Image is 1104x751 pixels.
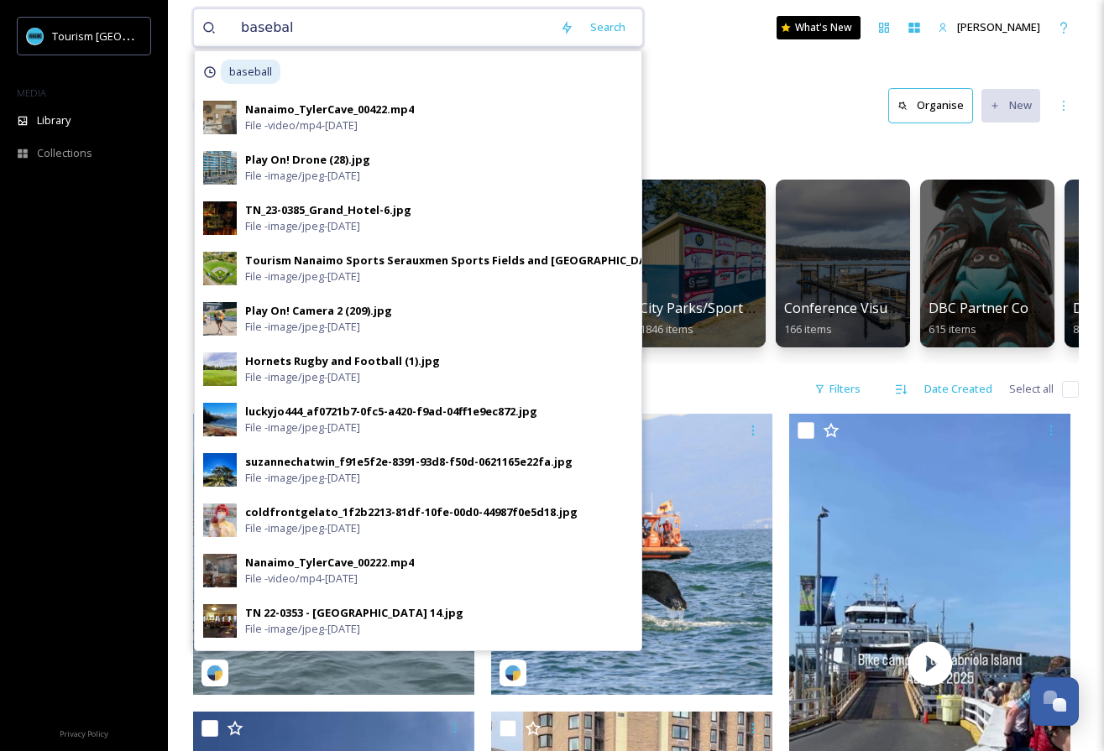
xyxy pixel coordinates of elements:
img: 84dcc2fa-e4b0-4ee5-a33f-fca41aa07450.jpg [203,453,237,487]
a: City Parks/Sport Images1846 items [640,300,793,336]
span: City Parks/Sport Images [640,299,793,317]
div: suzannechatwin_f91e5f2e-8391-93d8-f50d-0621165e22fa.jpg [245,454,573,470]
img: 88db5094-4564-4acf-951b-e49579b95c55.jpg [203,403,237,436]
span: Select all [1009,381,1054,397]
img: 4f0724e4-178b-4613-a04d-6dcb6a3577d3.jpg [203,604,237,638]
span: File - image/jpeg - [DATE] [245,520,360,536]
span: File - video/mp4 - [DATE] [245,571,358,587]
span: File - image/jpeg - [DATE] [245,168,360,184]
div: Play On! Camera 2 (209).jpg [245,303,392,319]
span: 166 items [784,321,832,336]
a: Organise [888,88,981,123]
span: File - image/jpeg - [DATE] [245,369,360,385]
span: Tourism [GEOGRAPHIC_DATA] [52,28,202,44]
span: MEDIA [17,86,46,99]
span: DBC Partner Contrent [929,299,1069,317]
span: File - image/jpeg - [DATE] [245,269,360,284]
span: File - image/jpeg - [DATE] [245,420,360,435]
span: Privacy Policy [60,728,108,739]
button: New [981,89,1040,122]
img: d6c809c5-609a-40c2-a6a5-c36006af1e7c.jpg [203,151,237,185]
img: snapsea-logo.png [207,665,223,681]
a: Conference Visuals166 items [784,300,905,336]
button: Organise [888,88,973,123]
img: b9da85fe-2e9d-4613-9d84-05958b7f2bb2.jpg [203,503,237,537]
div: Search [582,11,634,44]
img: 93bb517c-94bd-4d30-b2e6-89232356f6ec.jpg [203,302,237,336]
span: Library [37,112,71,128]
span: 615 items [929,321,976,336]
span: File - image/jpeg - [DATE] [245,621,360,637]
span: [PERSON_NAME] [957,19,1040,34]
img: tourism_nanaimo_logo.jpeg [27,28,44,44]
span: Conference Visuals [784,299,905,317]
a: Privacy Policy [60,722,108,743]
a: [PERSON_NAME] [929,11,1049,44]
div: Nanaimo_TylerCave_00222.mp4 [245,555,414,571]
div: TN 22-0353 - [GEOGRAPHIC_DATA] 14.jpg [245,605,463,621]
button: Open Chat [1030,677,1079,726]
img: b0265fcd-4346-4501-b776-441bd81aa77f.jpg [203,352,237,386]
a: DBC Partner Contrent615 items [929,300,1069,336]
span: baseball [221,60,280,84]
span: 179 file s [193,381,233,397]
img: snapsea-logo.png [505,665,521,681]
span: File - image/jpeg - [DATE] [245,319,360,335]
img: 9668a1ad-4ca6-49ed-a124-4ffdc1881a3e.jpg [203,252,237,285]
div: Date Created [916,373,1001,405]
div: Hornets Rugby and Football (1).jpg [245,353,440,369]
span: File - image/jpeg - [DATE] [245,218,360,234]
div: Play On! Drone (28).jpg [245,152,370,168]
span: Collections [37,145,92,161]
img: c3adb146-6c51-4363-ac47-f9d556d5c3e1.jpg [203,101,237,134]
a: What's New [777,16,861,39]
div: Tourism Nanaimo Sports Serauxmen Sports Fields and [GEOGRAPHIC_DATA] (6).jpg [245,253,704,269]
img: b694a19f-82ab-4bc8-9255-c31dcca9c8f7.jpg [203,201,237,235]
img: 3356c4e8-9584-4658-ad05-d04a53087106.jpg [203,554,237,587]
div: luckyjo444_af0721b7-0fc5-a420-f9ad-04ff1e9ec872.jpg [245,404,537,420]
div: coldfrontgelato_1f2b2213-81df-10fe-00d0-44987f0e5d18.jpg [245,504,578,520]
img: thumbnail [193,414,474,695]
div: Filters [806,373,869,405]
div: Nanaimo_TylerCave_00422.mp4 [245,102,414,117]
span: File - image/jpeg - [DATE] [245,470,360,486]
span: 1846 items [640,321,693,336]
div: TN_23-0385_Grand_Hotel-6.jpg [245,202,411,218]
input: Search your library [233,9,552,46]
span: File - video/mp4 - [DATE] [245,117,358,133]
